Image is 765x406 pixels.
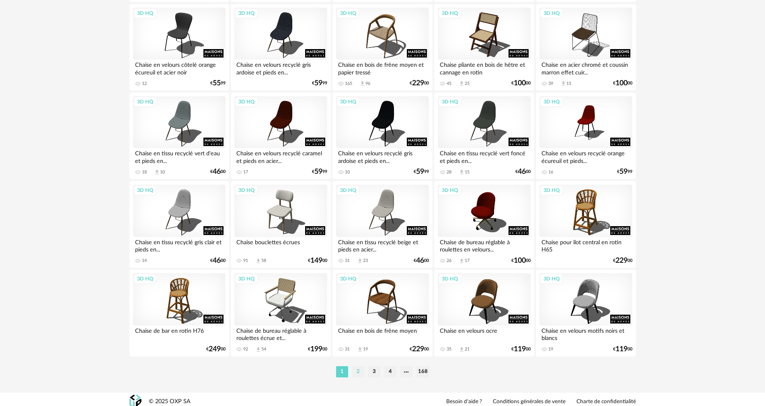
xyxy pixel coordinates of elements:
a: 3D HQ Chaise de bar en rotin H76 €24900 [129,270,229,357]
div: 3D HQ [133,185,157,196]
span: 229 [412,346,424,352]
div: 35 [447,346,451,352]
div: € 00 [511,80,531,86]
a: 3D HQ Chaise en velours motifs noirs et blancs 19 €11900 [536,270,636,357]
a: 3D HQ Chaise bouclettes écrues 91 Download icon 58 €14900 [231,181,330,268]
span: Download icon [255,346,261,352]
a: 3D HQ Chaise en velours côtelé orange écureuil et acier noir 12 €5599 [129,4,229,91]
div: 96 [365,81,370,87]
div: € 00 [206,346,226,352]
div: € 00 [410,80,429,86]
li: 2 [352,366,364,377]
div: Chaise bouclettes écrues [234,237,327,253]
div: 92 [243,346,248,352]
div: Chaise en velours recyclé caramel et pieds en acier... [234,148,327,164]
span: 149 [310,258,322,264]
div: Chaise en tissu recyclé beige et pieds en acier... [336,237,429,253]
a: 3D HQ Chaise pliante en bois de hêtre et cannage en rotin 45 Download icon 25 €10000 [434,4,534,91]
div: 3D HQ [438,185,461,196]
a: 3D HQ Chaise en velours ocre 35 Download icon 21 €11900 [434,270,534,357]
span: 100 [615,80,628,86]
div: Chaise en velours recyclé gris ardoise et pieds en... [336,148,429,164]
div: € 00 [210,258,226,264]
span: 249 [209,346,221,352]
div: Chaise en velours ocre [438,326,530,342]
span: Download icon [459,169,465,175]
div: Chaise en velours recyclé gris ardoise et pieds en... [234,60,327,76]
div: 3D HQ [235,274,258,284]
div: Chaise en velours motifs noirs et blancs [539,326,632,342]
div: € 00 [511,258,531,264]
div: € 99 [312,80,327,86]
div: 3D HQ [133,274,157,284]
div: € 00 [511,346,531,352]
span: 229 [615,258,628,264]
div: Chaise en velours côtelé orange écureuil et acier noir [133,60,226,76]
span: Download icon [357,258,363,264]
div: 3D HQ [540,185,563,196]
div: 25 [465,81,470,87]
a: 3D HQ Chaise de bureau réglable à roulettes en velours... 26 Download icon 17 €10000 [434,181,534,268]
a: 3D HQ Chaise en tissu recyclé vert foncé et pieds en... 28 Download icon 15 €4600 [434,93,534,179]
div: 3D HQ [133,97,157,107]
span: 100 [514,80,526,86]
div: 19 [548,346,553,352]
span: Download icon [359,80,365,87]
li: 3 [368,366,380,377]
span: 119 [615,346,628,352]
span: 46 [416,258,424,264]
div: € 00 [613,258,632,264]
span: Download icon [560,80,566,87]
li: 1 [336,366,348,377]
div: Chaise de bar en rotin H76 [133,326,226,342]
div: € 00 [410,346,429,352]
div: 19 [363,346,368,352]
span: Download icon [459,258,465,264]
div: 3D HQ [438,8,461,19]
div: 3D HQ [438,97,461,107]
div: 26 [447,258,451,264]
div: 12 [142,81,147,87]
div: Chaise en acier chromé et coussin marron effet cuir... [539,60,632,76]
span: 119 [514,346,526,352]
a: 3D HQ Chaise en velours recyclé gris ardoise et pieds en... 10 €5999 [332,93,432,179]
div: 3D HQ [540,8,563,19]
span: Download icon [459,346,465,352]
div: 10 [160,169,165,175]
div: Chaise de bureau réglable à roulettes écrue et... [234,326,327,342]
div: 3D HQ [133,8,157,19]
div: € 99 [414,169,429,175]
div: 14 [142,258,147,264]
div: 31 [345,346,350,352]
a: Conditions générales de vente [493,398,566,406]
div: 91 [243,258,248,264]
span: Download icon [357,346,363,352]
div: 16 [548,169,553,175]
div: € 00 [210,169,226,175]
div: 31 [345,258,350,264]
div: 45 [447,81,451,87]
div: 3D HQ [336,97,360,107]
div: € 00 [613,80,632,86]
a: Charte de confidentialité [576,398,636,406]
span: Download icon [255,258,261,264]
div: € 99 [617,169,632,175]
span: 59 [314,80,322,86]
span: 46 [213,258,221,264]
a: 3D HQ Chaise en bois de frêne moyen et papier tressé 165 Download icon 96 €22900 [332,4,432,91]
div: 23 [363,258,368,264]
div: € 00 [414,258,429,264]
div: € 00 [308,258,327,264]
span: 229 [412,80,424,86]
span: 46 [213,169,221,175]
div: 58 [261,258,266,264]
div: 17 [465,258,470,264]
a: 3D HQ Chaise en velours recyclé gris ardoise et pieds en... €5999 [231,4,330,91]
div: Chaise en tissu recyclé gris clair et pieds en... [133,237,226,253]
li: 4 [384,366,396,377]
a: 3D HQ Chaise en acier chromé et coussin marron effet cuir... 39 Download icon 15 €10000 [536,4,636,91]
div: 10 [345,169,350,175]
div: 54 [261,346,266,352]
span: 55 [213,80,221,86]
a: 3D HQ Chaise en bois de frêne moyen 31 Download icon 19 €22900 [332,270,432,357]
